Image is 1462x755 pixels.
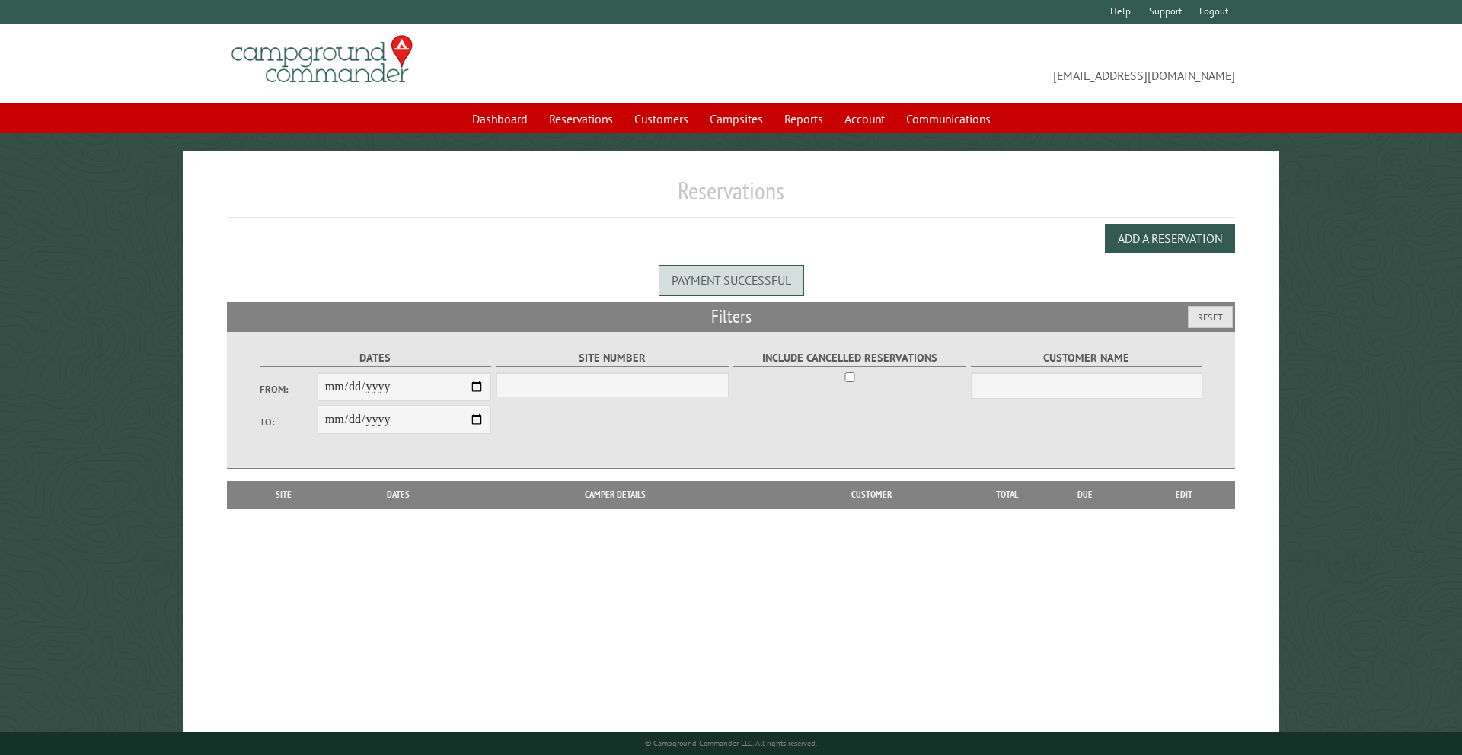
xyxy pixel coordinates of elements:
label: Site Number [496,349,729,367]
label: Dates [260,349,492,367]
img: Campground Commander [227,30,417,89]
a: Reports [775,104,832,133]
div: Payment successful [659,265,804,295]
span: [EMAIL_ADDRESS][DOMAIN_NAME] [731,42,1235,84]
th: Customer [767,481,976,508]
th: Edit [1133,481,1236,508]
a: Dashboard [463,104,537,133]
button: Reset [1188,306,1233,328]
label: Include Cancelled Reservations [733,349,966,367]
small: © Campground Commander LLC. All rights reserved. [645,738,817,748]
label: From: [260,382,318,397]
th: Camper Details [464,481,767,508]
th: Total [976,481,1037,508]
h2: Filters [227,302,1236,331]
button: Add a Reservation [1105,224,1235,253]
a: Communications [897,104,1000,133]
th: Site [235,481,334,508]
a: Campsites [701,104,772,133]
a: Account [835,104,894,133]
th: Due [1037,481,1133,508]
th: Dates [334,481,464,508]
label: Customer Name [971,349,1203,367]
a: Customers [625,104,697,133]
h1: Reservations [227,176,1236,218]
a: Reservations [540,104,622,133]
label: To: [260,415,318,429]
